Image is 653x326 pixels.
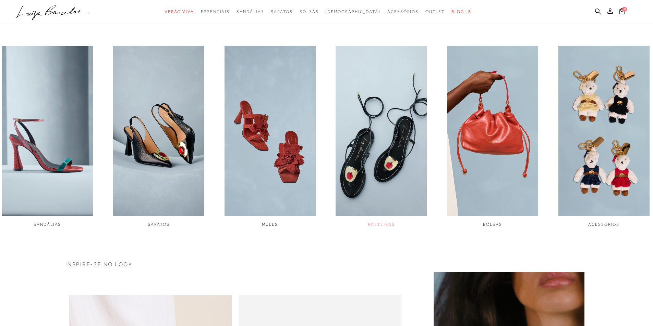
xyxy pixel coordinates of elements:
span: RASTEIRAS [368,222,395,227]
span: Essenciais [201,9,230,14]
a: noSubCategoriesText [165,5,194,18]
a: imagem do link SANDÁLIAS [2,46,93,227]
img: imagem do link [558,46,650,216]
div: 2 / 6 [113,46,204,227]
a: noSubCategoriesText [425,5,445,18]
span: Verão Viva [165,9,194,14]
span: Bolsas [300,9,319,14]
a: noSubCategoriesText [325,5,380,18]
img: imagem do link [447,46,538,216]
a: imagem do link MULES [224,46,315,227]
span: ACESSÓRIOS [588,222,619,227]
a: imagem do link ACESSÓRIOS [558,46,650,227]
span: SAPATOS [148,222,169,227]
a: noSubCategoriesText [271,5,292,18]
img: imagem do link [2,46,93,216]
div: 3 / 6 [224,46,315,227]
a: noSubCategoriesText [237,5,264,18]
span: BOLSAS [483,222,502,227]
span: MULES [262,222,278,227]
span: SANDÁLIAS [34,222,61,227]
h3: INSPIRE-SE NO LOOK [65,262,588,267]
div: 5 / 6 [447,46,538,227]
a: noSubCategoriesText [300,5,319,18]
a: imagem do link BOLSAS [447,46,538,227]
a: imagem do link SAPATOS [113,46,204,227]
div: 6 / 6 [558,46,650,227]
img: imagem do link [113,46,204,216]
span: [DEMOGRAPHIC_DATA] [325,9,380,14]
a: BLOG LB [451,5,471,18]
span: 0 [622,7,627,12]
img: imagem do link [225,46,316,216]
img: imagem do link [336,46,427,216]
span: BLOG LB [451,9,471,14]
div: 4 / 6 [336,46,427,227]
div: 1 / 6 [2,46,93,227]
span: Sapatos [271,9,292,14]
span: Acessórios [387,9,419,14]
a: noSubCategoriesText [201,5,230,18]
button: 0 [617,8,627,17]
a: imagem do link RASTEIRAS [336,46,427,227]
a: noSubCategoriesText [387,5,419,18]
span: Sandálias [237,9,264,14]
span: Outlet [425,9,445,14]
